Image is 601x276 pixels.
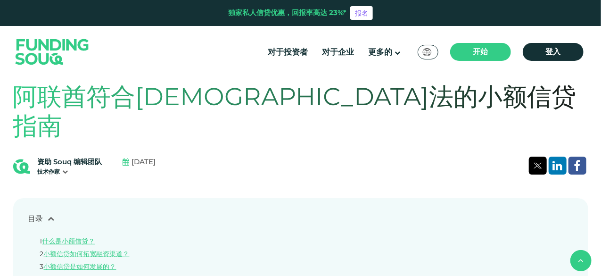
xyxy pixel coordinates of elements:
[40,262,44,271] font: 3
[228,8,346,17] font: 独家私人信贷优惠，回报率高达 23%*
[38,157,102,166] font: 资助 Souq 编辑团队
[355,9,368,17] font: 报名
[265,44,310,60] a: 对于投资者
[38,168,60,175] font: 技术作家
[44,250,130,258] a: 小额信贷如何拓宽融资渠道？
[350,6,373,19] a: 报名
[40,250,44,258] font: 2
[473,47,488,56] font: 开始
[40,237,42,245] font: 1
[322,47,354,57] font: 对于企业
[423,48,431,56] img: 南非国旗
[545,47,560,56] font: 登入
[570,250,592,271] button: 后退
[44,262,116,271] a: 小额信贷是如何发展的？
[320,44,356,60] a: 对于企业
[13,82,576,141] font: 阿联酋符合[DEMOGRAPHIC_DATA]法的小额信贷指南
[368,47,392,57] font: 更多的
[28,214,43,223] font: 目录
[268,47,308,57] font: 对于投资者
[42,237,95,245] a: 什么是小额信贷？
[132,157,156,166] font: [DATE]
[534,163,542,168] img: 叽叽喳喳
[6,28,99,75] img: 标识
[523,43,584,61] a: 登入
[13,158,30,175] img: 博客作者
